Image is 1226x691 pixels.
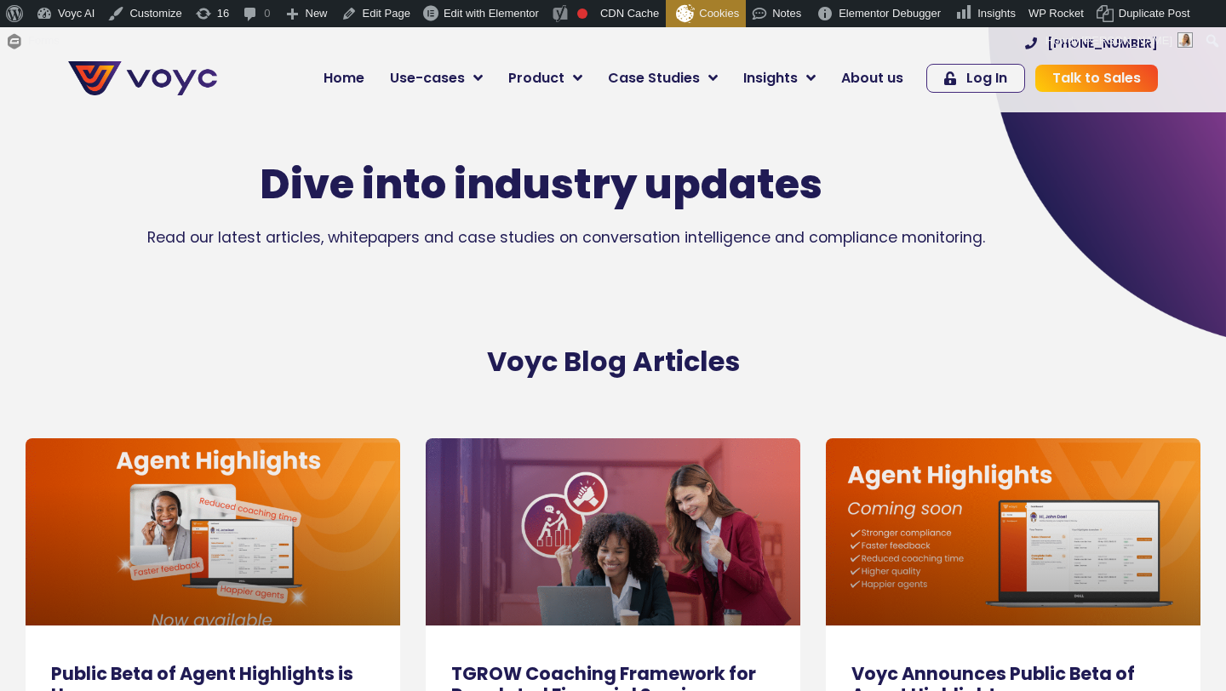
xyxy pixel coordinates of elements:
[608,68,700,89] span: Case Studies
[743,68,798,89] span: Insights
[508,68,564,89] span: Product
[1052,71,1141,85] span: Talk to Sales
[28,27,60,54] span: Forms
[377,61,496,95] a: Use-cases
[966,71,1007,85] span: Log In
[730,61,828,95] a: Insights
[926,64,1025,93] a: Log In
[390,68,465,89] span: Use-cases
[311,61,377,95] a: Home
[841,68,903,89] span: About us
[595,61,730,95] a: Case Studies
[1025,37,1158,49] a: [PHONE_NUMBER]
[68,226,1064,248] p: Read our latest articles, whitepapers and case studies on conversation intelligence and complianc...
[68,160,1013,209] h1: Dive into industry updates
[1035,65,1158,92] a: Talk to Sales
[828,61,916,95] a: About us
[324,68,364,89] span: Home
[1040,27,1200,54] a: Howdy,
[1081,34,1172,47] span: [PERSON_NAME]
[68,61,217,95] img: voyc-full-logo
[577,9,587,19] div: Focus keyphrase not set
[128,345,1098,378] h2: Voyc Blog Articles
[496,61,595,95] a: Product
[444,7,539,20] span: Edit with Elementor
